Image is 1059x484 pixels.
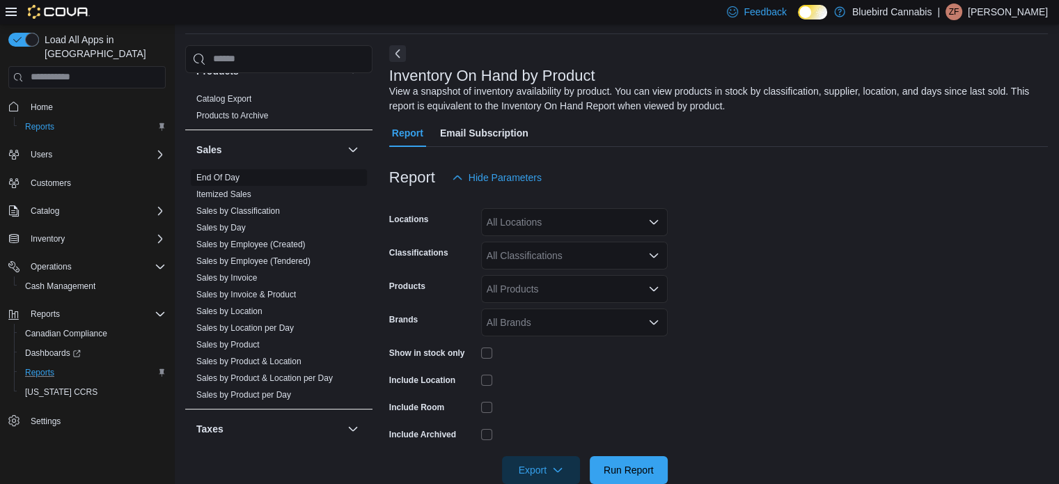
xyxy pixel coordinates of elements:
[937,3,940,20] p: |
[28,5,90,19] img: Cova
[25,98,166,116] span: Home
[25,413,66,430] a: Settings
[14,117,171,136] button: Reports
[185,91,372,130] div: Products
[196,306,262,317] span: Sales by Location
[3,145,171,164] button: Users
[196,323,294,333] a: Sales by Location per Day
[196,356,301,367] span: Sales by Product & Location
[25,367,54,378] span: Reports
[25,258,77,275] button: Operations
[798,5,827,19] input: Dark Mode
[19,384,166,400] span: Washington CCRS
[345,141,361,158] button: Sales
[19,118,166,135] span: Reports
[185,169,372,409] div: Sales
[648,317,659,328] button: Open list of options
[196,322,294,334] span: Sales by Location per Day
[196,189,251,200] span: Itemized Sales
[14,343,171,363] a: Dashboards
[196,94,251,104] a: Catalog Export
[25,174,166,192] span: Customers
[31,178,71,189] span: Customers
[19,278,101,295] a: Cash Management
[25,121,54,132] span: Reports
[196,143,222,157] h3: Sales
[196,390,291,400] a: Sales by Product per Day
[25,412,166,429] span: Settings
[852,3,932,20] p: Bluebird Cannabis
[389,84,1041,114] div: View a snapshot of inventory availability by product. You can view products in stock by classific...
[19,325,166,342] span: Canadian Compliance
[196,205,280,217] span: Sales by Classification
[392,119,423,147] span: Report
[31,233,65,244] span: Inventory
[389,214,429,225] label: Locations
[196,111,268,120] a: Products to Archive
[389,314,418,325] label: Brands
[19,345,86,361] a: Dashboards
[25,203,166,219] span: Catalog
[440,119,528,147] span: Email Subscription
[196,93,251,104] span: Catalog Export
[25,146,166,163] span: Users
[196,222,246,233] span: Sales by Day
[3,410,171,430] button: Settings
[345,63,361,79] button: Products
[446,164,547,192] button: Hide Parameters
[196,422,342,436] button: Taxes
[31,261,72,272] span: Operations
[949,3,959,20] span: ZF
[946,3,962,20] div: Zoie Fratarcangeli
[25,306,166,322] span: Reports
[3,201,171,221] button: Catalog
[196,373,333,384] span: Sales by Product & Location per Day
[31,416,61,427] span: Settings
[196,173,240,182] a: End Of Day
[25,231,166,247] span: Inventory
[19,364,166,381] span: Reports
[389,348,465,359] label: Show in stock only
[196,422,223,436] h3: Taxes
[196,289,296,300] span: Sales by Invoice & Product
[196,223,246,233] a: Sales by Day
[25,175,77,192] a: Customers
[196,373,333,383] a: Sales by Product & Location per Day
[19,325,113,342] a: Canadian Compliance
[196,357,301,366] a: Sales by Product & Location
[8,91,166,467] nav: Complex example
[389,45,406,62] button: Next
[510,456,572,484] span: Export
[196,143,342,157] button: Sales
[3,173,171,193] button: Customers
[25,146,58,163] button: Users
[19,345,166,361] span: Dashboards
[196,389,291,400] span: Sales by Product per Day
[3,97,171,117] button: Home
[25,348,81,359] span: Dashboards
[389,402,444,413] label: Include Room
[196,239,306,250] span: Sales by Employee (Created)
[14,324,171,343] button: Canadian Compliance
[19,278,166,295] span: Cash Management
[25,99,58,116] a: Home
[39,33,166,61] span: Load All Apps in [GEOGRAPHIC_DATA]
[389,281,425,292] label: Products
[389,375,455,386] label: Include Location
[19,118,60,135] a: Reports
[196,206,280,216] a: Sales by Classification
[31,102,53,113] span: Home
[196,272,257,283] span: Sales by Invoice
[196,339,260,350] span: Sales by Product
[25,306,65,322] button: Reports
[469,171,542,185] span: Hide Parameters
[648,217,659,228] button: Open list of options
[502,456,580,484] button: Export
[648,250,659,261] button: Open list of options
[25,281,95,292] span: Cash Management
[19,384,103,400] a: [US_STATE] CCRS
[25,328,107,339] span: Canadian Compliance
[345,421,361,437] button: Taxes
[31,309,60,320] span: Reports
[25,203,65,219] button: Catalog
